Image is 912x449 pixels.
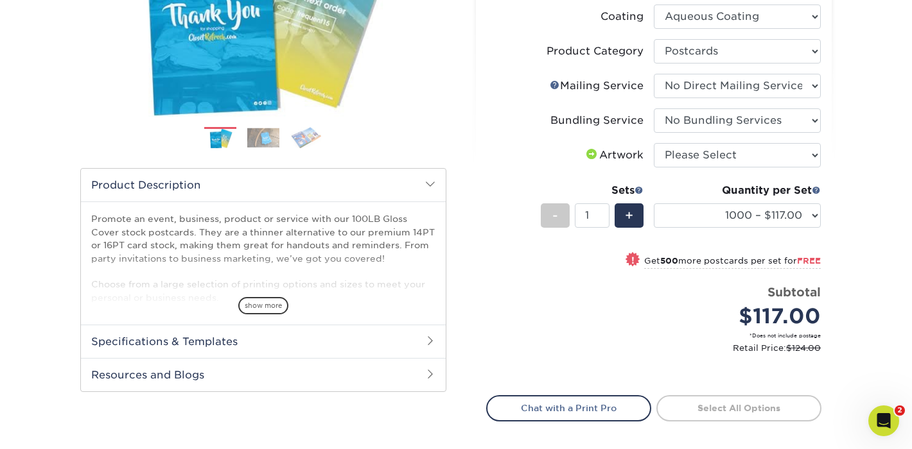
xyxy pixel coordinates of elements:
[797,256,821,266] span: FREE
[601,9,644,24] div: Coating
[767,285,821,299] strong: Subtotal
[547,44,644,59] div: Product Category
[204,128,236,149] img: Postcards 01
[625,206,633,225] span: +
[496,342,821,354] small: Retail Price:
[496,332,821,339] small: *Does not include postage
[81,169,446,201] h2: Product Description
[290,126,322,149] img: Postcards 03
[660,256,678,266] strong: 500
[91,212,435,304] p: Promote an event, business, product or service with our 100LB Gloss Cover stock postcards. They a...
[631,253,635,267] span: !
[81,325,446,358] h2: Specifications & Templates
[868,405,899,436] iframe: Intercom live chat
[541,183,644,198] div: Sets
[895,405,905,416] span: 2
[238,297,288,314] span: show more
[550,113,644,128] div: Bundling Service
[654,183,821,198] div: Quantity per Set
[663,301,821,332] div: $117.00
[81,358,446,391] h2: Resources and Blogs
[644,256,821,269] small: Get more postcards per set for
[552,206,558,225] span: -
[486,395,651,421] a: Chat with a Print Pro
[656,395,821,421] a: Select All Options
[247,128,279,148] img: Postcards 02
[786,343,821,353] span: $124.00
[550,78,644,94] div: Mailing Service
[584,148,644,163] div: Artwork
